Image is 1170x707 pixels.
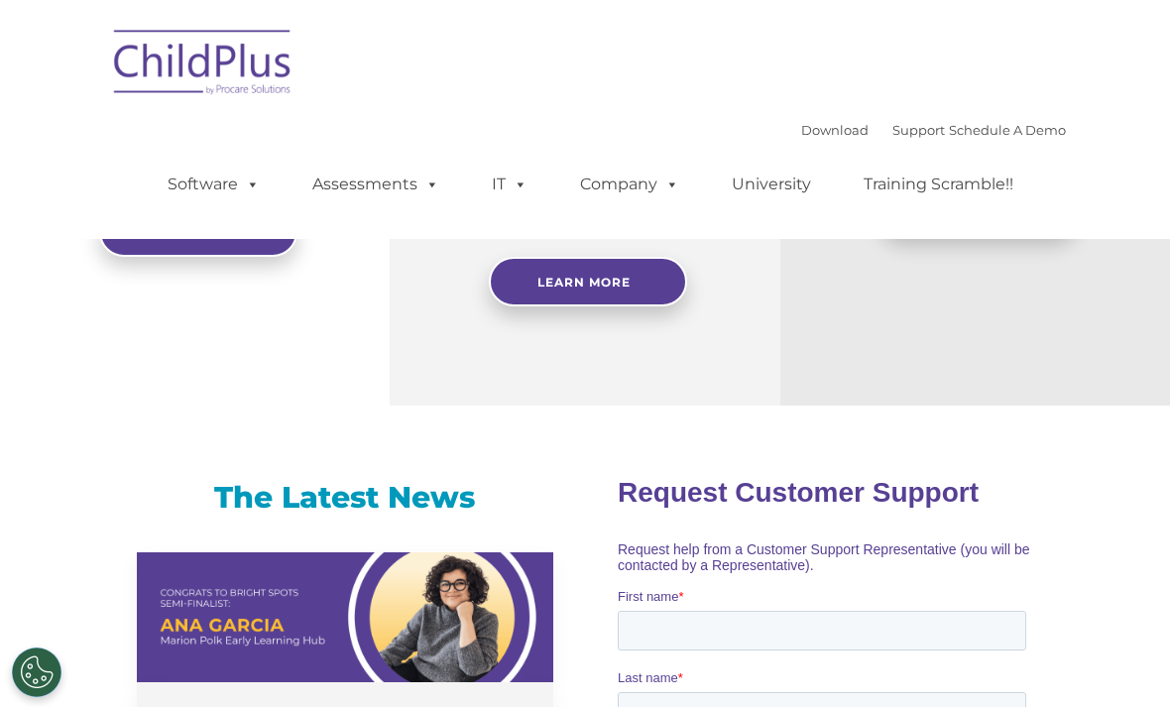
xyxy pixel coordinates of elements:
[892,122,945,138] a: Support
[292,165,459,204] a: Assessments
[801,122,1066,138] font: |
[712,165,831,204] a: University
[537,275,631,290] span: Learn More
[560,165,699,204] a: Company
[104,16,302,115] img: ChildPlus by Procare Solutions
[137,478,553,518] h3: The Latest News
[801,122,869,138] a: Download
[12,648,61,697] button: Cookies Settings
[489,257,687,306] a: Learn More
[472,165,547,204] a: IT
[1071,612,1170,707] iframe: Chat Widget
[949,122,1066,138] a: Schedule A Demo
[844,165,1033,204] a: Training Scramble!!
[148,165,280,204] a: Software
